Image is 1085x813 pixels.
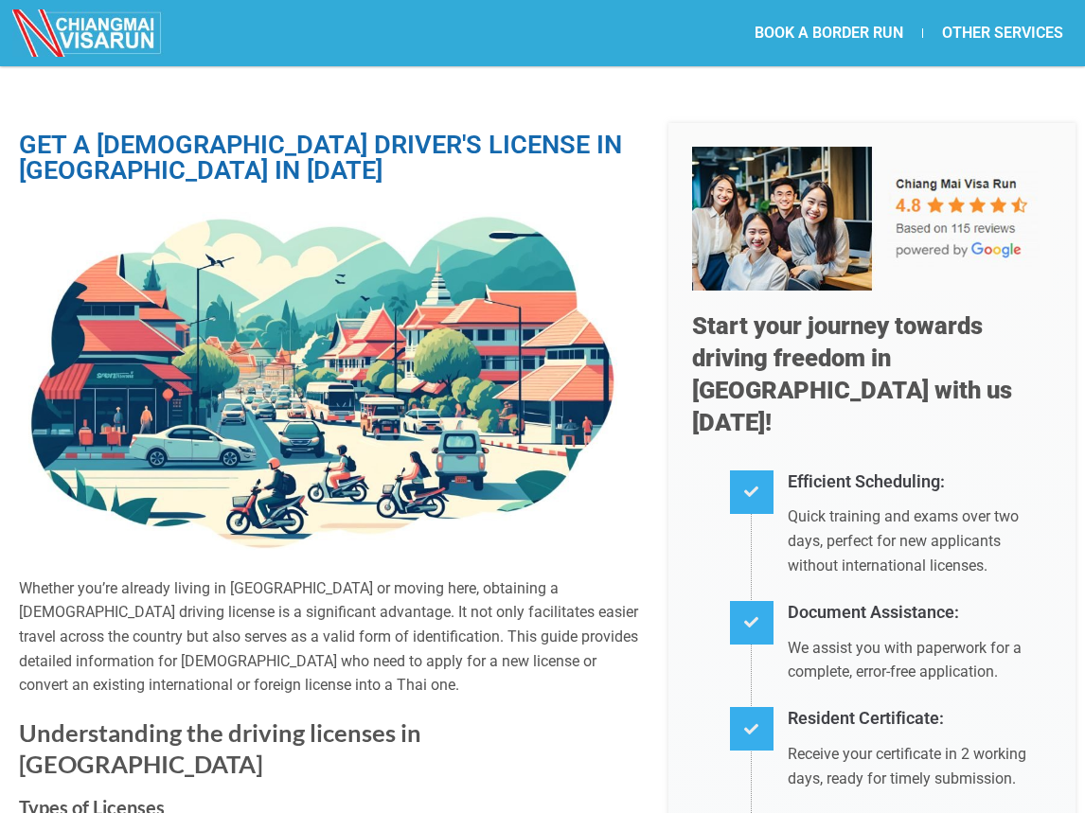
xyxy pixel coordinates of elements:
[788,705,1052,733] h4: Resident Certificate:
[19,717,640,781] h2: Understanding the driving licenses in [GEOGRAPHIC_DATA]
[19,576,640,698] p: Whether you’re already living in [GEOGRAPHIC_DATA] or moving here, obtaining a [DEMOGRAPHIC_DATA]...
[542,11,1082,55] nav: Menu
[788,636,1052,684] p: We assist you with paperwork for a complete, error-free application.
[788,504,1052,577] p: Quick training and exams over two days, perfect for new applicants without international licenses.
[788,742,1052,790] p: Receive your certificate in 2 working days, ready for timely submission.
[692,147,1052,291] img: Our 5-star team
[923,11,1082,55] a: OTHER SERVICES
[692,311,1012,437] span: Start your journey towards driving freedom in [GEOGRAPHIC_DATA] with us [DATE]!
[788,468,1052,496] h4: Efficient Scheduling:
[736,11,922,55] a: BOOK A BORDER RUN
[788,599,1052,627] h4: Document Assistance:
[19,133,640,184] h1: GET A [DEMOGRAPHIC_DATA] DRIVER'S LICENSE IN [GEOGRAPHIC_DATA] IN [DATE]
